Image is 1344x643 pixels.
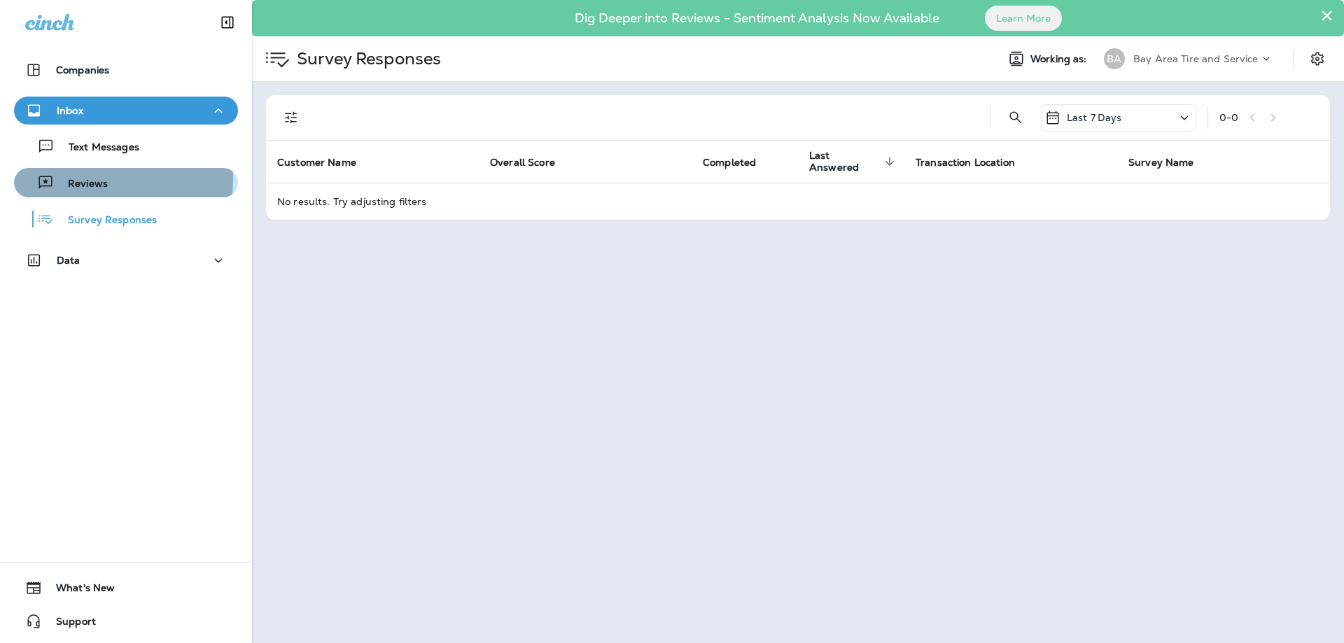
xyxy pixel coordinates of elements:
[1128,156,1212,169] span: Survey Name
[55,141,139,155] p: Text Messages
[208,8,247,36] button: Collapse Sidebar
[54,214,157,227] p: Survey Responses
[1133,53,1259,64] p: Bay Area Tire and Service
[56,64,109,76] p: Companies
[57,105,83,116] p: Inbox
[1219,112,1238,123] div: 0 - 0
[1030,53,1090,65] span: Working as:
[985,6,1062,31] button: Learn More
[54,178,108,191] p: Reviews
[916,156,1033,169] span: Transaction Location
[14,246,238,274] button: Data
[809,150,899,174] span: Last Answered
[916,157,1015,169] span: Transaction Location
[277,104,305,132] button: Filters
[703,156,774,169] span: Completed
[14,132,238,161] button: Text Messages
[14,574,238,602] button: What's New
[14,204,238,234] button: Survey Responses
[809,150,881,174] span: Last Answered
[14,607,238,635] button: Support
[14,97,238,125] button: Inbox
[277,156,374,169] span: Customer Name
[490,157,555,169] span: Overall Score
[490,156,573,169] span: Overall Score
[1320,4,1333,27] button: Close
[57,255,80,266] p: Data
[703,157,756,169] span: Completed
[14,56,238,84] button: Companies
[1002,104,1030,132] button: Search Survey Responses
[1128,157,1194,169] span: Survey Name
[534,16,980,20] p: Dig Deeper into Reviews - Sentiment Analysis Now Available
[277,157,356,169] span: Customer Name
[1067,112,1122,123] p: Last 7 Days
[14,168,238,197] button: Reviews
[42,616,96,633] span: Support
[42,582,115,599] span: What's New
[291,48,441,69] p: Survey Responses
[1104,48,1125,69] div: BA
[266,183,1330,220] td: No results. Try adjusting filters
[1305,46,1330,71] button: Settings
